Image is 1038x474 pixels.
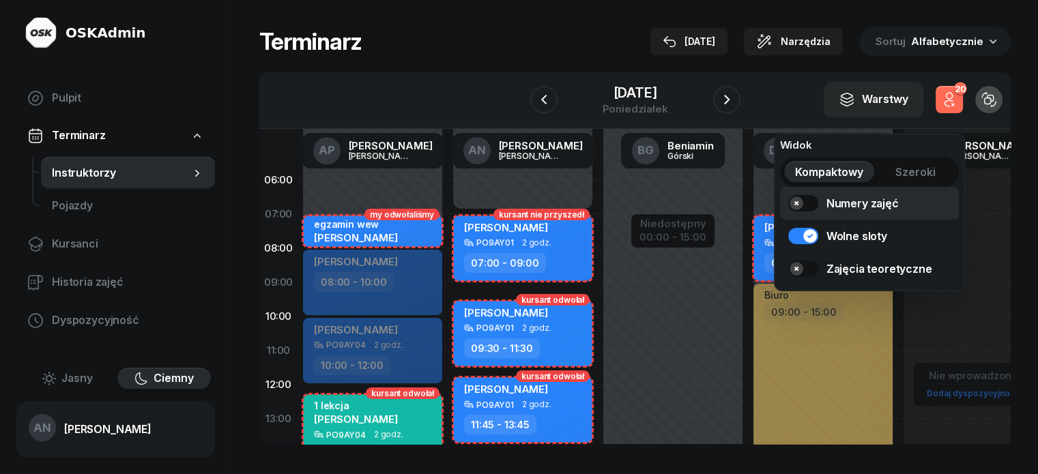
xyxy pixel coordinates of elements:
[859,27,1011,56] button: Sortuj Alfabetycznie
[374,430,403,439] span: 2 godz.
[637,145,654,156] span: BG
[464,338,540,358] div: 09:30 - 11:30
[326,340,366,349] div: PO9AY04
[259,436,298,470] div: 14:00
[784,161,874,183] button: Kompaktowy
[314,400,398,411] div: 1 lekcja
[16,82,215,115] a: Pulpit
[667,140,714,151] div: Beniamin
[259,299,298,334] div: 10:00
[259,265,298,299] div: 09:00
[650,28,727,55] button: [DATE]
[25,16,57,49] img: logo-light@2x.png
[476,323,514,332] div: PO9AY01
[314,355,390,375] div: 10:00 - 12:00
[319,145,335,156] span: AP
[753,133,894,168] a: DB[PERSON_NAME][PERSON_NAME]
[953,83,966,95] div: 20
[16,304,215,337] a: Dyspozycyjność
[259,163,298,197] div: 06:00
[464,253,546,273] div: 07:00 - 09:00
[259,197,298,231] div: 07:00
[314,272,394,292] div: 08:00 - 10:00
[302,133,444,168] a: AP[PERSON_NAME][PERSON_NAME]
[499,140,583,151] div: [PERSON_NAME]
[826,261,932,277] div: Zajęcia teoretyczne
[639,216,706,246] button: Niedostępny00:00 - 15:00
[921,364,1025,404] button: Nie wprowadzonoDodaj dyspozycyjność
[639,228,706,243] div: 00:00 - 15:00
[52,127,106,145] span: Terminarz
[16,266,215,299] a: Historia zajęć
[795,164,863,181] span: Kompaktowy
[877,161,955,183] button: Szeroki
[949,140,1033,151] div: [PERSON_NAME]
[764,221,848,234] span: [PERSON_NAME]
[52,235,204,253] span: Kursanci
[464,415,536,434] div: 11:45 - 13:45
[911,35,983,48] span: Alfabetycznie
[781,33,831,50] span: Narzędzia
[349,140,433,151] div: [PERSON_NAME]
[259,231,298,265] div: 08:00
[52,197,204,215] span: Pojazdy
[154,370,194,387] span: Ciemny
[259,402,298,436] div: 13:00
[602,104,667,114] div: poniedziałek
[52,89,204,107] span: Pulpit
[52,312,204,329] span: Dyspozycyjność
[499,151,564,160] div: [PERSON_NAME]
[464,306,548,319] span: [PERSON_NAME]
[936,86,963,113] button: 20
[16,120,215,151] a: Terminarz
[824,82,923,117] button: Warstwy
[326,246,366,254] div: PO9AY04
[314,218,398,230] div: egzamin wew
[522,400,551,409] span: 2 godz.
[949,151,1015,160] div: [PERSON_NAME]
[61,370,93,387] span: Jasny
[667,151,714,160] div: Górski
[476,238,514,247] div: PO9AY01
[499,209,584,220] span: kursant nie przyszedł
[314,255,398,268] span: [PERSON_NAME]
[663,33,715,50] div: [DATE]
[349,151,414,160] div: [PERSON_NAME]
[895,164,936,181] span: Szeroki
[20,368,115,389] button: Jasny
[314,413,398,426] span: [PERSON_NAME]
[521,371,584,381] span: kursant odwołał
[464,383,548,396] span: [PERSON_NAME]
[521,295,584,305] span: kursant odwołał
[371,388,434,398] span: kursant odwołał
[41,190,215,222] a: Pojazdy
[602,86,667,100] div: [DATE]
[452,133,594,168] a: AN[PERSON_NAME][PERSON_NAME]
[374,246,402,255] span: 1 godz.
[41,157,215,190] a: Instruktorzy
[52,164,190,182] span: Instruktorzy
[876,33,908,50] span: Sortuj
[522,238,551,248] span: 2 godz.
[66,23,145,42] div: OSKAdmin
[16,228,215,261] a: Kursanci
[522,323,551,333] span: 2 godz.
[921,385,1025,401] a: Dodaj dyspozycyjność
[33,422,51,434] span: AN
[464,221,548,234] span: [PERSON_NAME]
[639,218,706,228] div: Niedostępny
[370,209,434,220] span: my odwołaliśmy
[744,28,843,55] button: Narzędzia
[259,334,298,368] div: 11:00
[64,424,152,434] div: [PERSON_NAME]
[921,367,1025,385] div: Nie wprowadzono
[826,228,887,244] div: Wolne sloty
[326,430,366,439] div: PO9AY04
[839,91,908,108] div: Warstwy
[468,145,486,156] span: AN
[764,302,844,322] div: 09:00 - 15:00
[52,273,204,291] span: Historia zajęć
[621,133,725,168] a: BGBeniaminGórski
[117,368,212,389] button: Ciemny
[769,145,785,156] span: DB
